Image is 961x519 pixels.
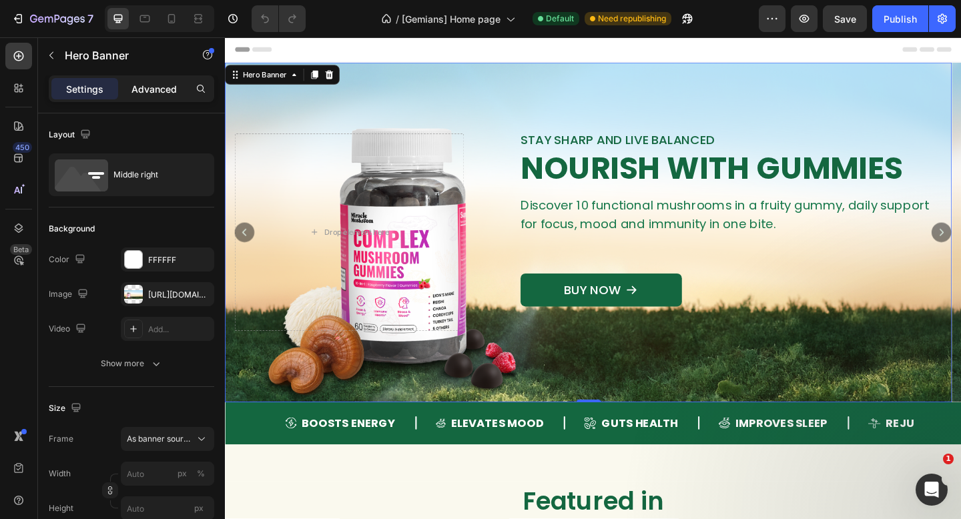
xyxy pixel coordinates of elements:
[246,413,346,428] p: Elevates Mood
[396,12,399,26] span: /
[546,13,574,25] span: Default
[87,11,93,27] p: 7
[148,254,211,266] div: FFFFFF
[699,414,713,425] img: gempages_528237576545371088-94575049-3148-4602-8d63-5bbfb2163be4.svg
[872,5,928,32] button: Publish
[131,82,177,96] p: Advanced
[174,466,190,482] button: %
[113,159,195,190] div: Middle right
[13,142,32,153] div: 450
[943,454,954,464] span: 1
[17,35,70,47] div: Hero Banner
[322,105,780,118] p: STAY SHARP AND LIVE BALANCED
[49,400,84,418] div: Size
[49,433,73,445] label: Frame
[390,414,404,426] img: gempages_528237576545371088-48b24c9d-0529-4212-9c3a-6ae98d6c8e6c.svg
[193,466,209,482] button: px
[49,126,93,144] div: Layout
[823,5,867,32] button: Save
[66,82,103,96] p: Settings
[769,201,790,223] button: Carousel Next Arrow
[49,251,88,269] div: Color
[555,413,655,428] p: Improves Sleep
[148,289,211,301] div: [URL][DOMAIN_NAME]
[121,462,214,486] input: px%
[49,468,71,480] label: Width
[10,244,32,255] div: Beta
[49,223,95,235] div: Background
[197,468,205,480] div: %
[49,352,214,376] button: Show more
[194,503,204,513] span: px
[409,413,493,428] p: Guts Health
[101,357,163,370] div: Show more
[598,13,666,25] span: Need republishing
[83,413,185,428] p: Boosts Energy
[252,5,306,32] div: Undo/Redo
[127,433,192,445] span: As banner source
[49,320,89,338] div: Video
[49,502,73,514] label: Height
[402,12,501,26] span: [Gemians] Home page
[884,12,917,26] div: Publish
[225,37,961,519] iframe: Design area
[65,414,78,426] img: gempages_528237576545371088-e32c8b04-fb5e-47c8-b1b0-b1b77ad5ce4e.svg
[322,173,767,212] span: Discover 10 functional mushrooms in a fruity gummy, daily support for focus, mood and immunity in...
[5,5,99,32] button: 7
[108,207,179,217] div: Drop element here
[49,286,91,304] div: Image
[229,415,240,425] img: gempages_528237576545371088-5c6d2688-6b11-49a9-b285-1130cdbeb167.svg
[148,324,211,336] div: Add...
[834,13,856,25] span: Save
[282,125,780,161] h2: Nourish with Gummies
[537,414,550,426] img: gempages_528237576545371088-69609337-9989-44c4-a5ca-dca1ae68e89d.svg
[65,47,178,63] p: Hero Banner
[369,265,430,285] p: BUY NOW
[121,427,214,451] button: As banner source
[916,474,948,506] iframe: Intercom live chat
[178,468,187,480] div: px
[719,413,834,428] p: Rejuvenates Skin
